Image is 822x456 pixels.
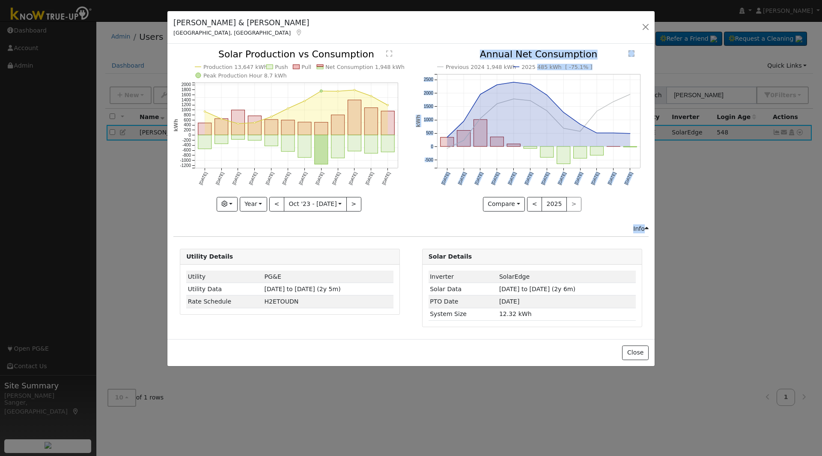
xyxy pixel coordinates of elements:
[232,135,245,140] rect: onclick=""
[315,135,328,164] rect: onclick=""
[354,89,355,91] circle: onclick=""
[381,111,395,135] rect: onclick=""
[441,171,450,185] text: [DATE]
[281,171,291,185] text: [DATE]
[595,110,599,113] circle: onclick=""
[542,197,567,212] button: 2025
[284,197,347,212] button: Oct '23 - [DATE]
[203,72,287,79] text: Peak Production Hour 8.7 kWh
[499,310,532,317] span: 12.32 kWh
[578,130,582,133] circle: onclick=""
[423,91,433,95] text: 2000
[184,128,191,133] text: 200
[186,253,233,260] strong: Utility Details
[184,113,191,117] text: 800
[521,64,592,70] text: 2025 485 kWh [ -75.1% ]
[415,115,421,128] text: kWh
[457,131,470,147] rect: onclick=""
[184,118,191,122] text: 600
[507,171,517,185] text: [DATE]
[220,118,222,120] circle: onclick=""
[499,286,575,292] span: [DATE] to [DATE] (2y 6m)
[365,135,378,154] rect: onclick=""
[248,116,262,135] rect: onclick=""
[182,98,191,102] text: 1400
[499,298,520,305] span: [DATE]
[186,283,263,295] td: Utility Data
[240,197,267,212] button: Year
[248,171,258,185] text: [DATE]
[574,171,584,185] text: [DATE]
[495,83,499,86] circle: onclick=""
[524,147,537,149] rect: onclick=""
[189,133,191,137] text: 0
[490,137,503,146] rect: onclick=""
[474,171,483,185] text: [DATE]
[446,64,516,70] text: Previous 2024 1,948 kWh
[298,135,311,158] rect: onclick=""
[204,111,205,113] circle: onclick=""
[512,98,515,101] circle: onclick=""
[479,93,482,96] circle: onclick=""
[320,90,323,92] circle: onclick=""
[315,122,328,135] rect: onclick=""
[457,171,467,185] text: [DATE]
[423,77,433,82] text: 2500
[429,308,498,320] td: System Size
[182,148,191,153] text: -600
[265,171,275,185] text: [DATE]
[445,136,449,139] circle: onclick=""
[483,197,525,212] button: Compare
[198,171,208,185] text: [DATE]
[628,132,632,135] circle: onclick=""
[298,171,308,185] text: [DATE]
[182,153,191,158] text: -800
[495,102,499,106] circle: onclick=""
[524,171,533,185] text: [DATE]
[590,171,600,185] text: [DATE]
[507,144,520,147] rect: onclick=""
[186,295,263,308] td: Rate Schedule
[298,122,311,135] rect: onclick=""
[562,127,565,130] circle: onclick=""
[331,171,341,185] text: [DATE]
[562,111,565,114] circle: onclick=""
[331,135,345,158] rect: onclick=""
[431,144,433,149] text: 0
[474,120,487,147] rect: onclick=""
[325,64,405,70] text: Net Consumption 1,948 kWh
[479,117,482,120] circle: onclick=""
[265,298,299,305] span: N
[365,171,375,185] text: [DATE]
[595,131,599,135] circle: onclick=""
[203,64,268,70] text: Production 13,647 kWh
[232,110,245,135] rect: onclick=""
[479,49,597,60] text: Annual Net Consumption
[182,108,191,113] text: 1000
[184,123,191,128] text: 400
[499,273,530,280] span: ID: 3743210, authorized: 06/21/23
[198,135,211,149] rect: onclick=""
[295,29,303,36] a: Map
[370,95,372,97] circle: onclick=""
[348,100,361,135] rect: onclick=""
[440,137,453,146] rect: onclick=""
[215,171,225,185] text: [DATE]
[381,135,395,152] rect: onclick=""
[429,253,472,260] strong: Solar Details
[182,138,191,143] text: -200
[232,171,241,185] text: [DATE]
[445,147,449,150] circle: onclick=""
[173,30,291,36] span: [GEOGRAPHIC_DATA], [GEOGRAPHIC_DATA]
[182,143,191,148] text: -400
[623,171,633,185] text: [DATE]
[426,131,433,136] text: 500
[348,171,358,185] text: [DATE]
[182,87,191,92] text: 1800
[180,163,191,168] text: -1200
[429,283,498,295] td: Solar Data
[275,64,288,70] text: Push
[423,104,433,109] text: 1500
[265,120,278,135] rect: onclick=""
